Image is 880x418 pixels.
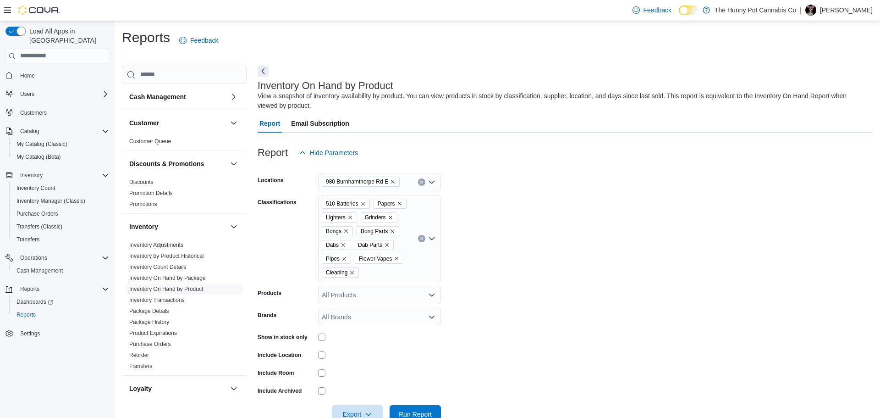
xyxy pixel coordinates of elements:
[16,184,55,192] span: Inventory Count
[129,159,226,168] button: Discounts & Promotions
[129,138,171,145] span: Customer Queue
[16,107,50,118] a: Customers
[326,227,341,236] span: Bongs
[258,369,294,377] label: Include Room
[129,92,186,101] h3: Cash Management
[360,201,366,206] button: Remove 510 Batteries from selection in this group
[258,147,288,158] h3: Report
[326,213,346,222] span: Lighters
[129,118,159,128] h3: Customer
[326,177,388,186] span: 980 Burnhamthorpe Rd E
[129,118,226,128] button: Customer
[129,222,226,231] button: Inventory
[258,290,281,297] label: Products
[341,256,347,262] button: Remove Pipes from selection in this group
[9,138,113,150] button: My Catalog (Classic)
[129,92,226,101] button: Cash Management
[357,226,399,236] span: Bong Parts
[2,69,113,82] button: Home
[259,114,280,133] span: Report
[9,195,113,207] button: Inventory Manager (Classic)
[418,235,425,242] button: Clear input
[295,144,362,162] button: Hide Parameters
[129,189,173,197] span: Promotion Details
[190,36,218,45] span: Feedback
[258,351,301,359] label: Include Location
[16,126,109,137] span: Catalog
[9,295,113,308] a: Dashboards
[322,254,351,264] span: Pipes
[228,91,239,102] button: Cash Management
[629,1,675,19] a: Feedback
[16,252,51,263] button: Operations
[2,327,113,340] button: Settings
[16,153,61,161] span: My Catalog (Beta)
[129,275,206,281] a: Inventory On Hand by Package
[13,151,65,162] a: My Catalog (Beta)
[129,352,149,358] a: Reorder
[129,190,173,196] a: Promotion Details
[129,159,204,168] h3: Discounts & Promotions
[129,241,183,249] span: Inventory Adjustments
[2,125,113,138] button: Catalog
[390,229,395,234] button: Remove Bong Parts from selection in this group
[322,226,353,236] span: Bongs
[355,254,403,264] span: Flower Vapes
[258,312,276,319] label: Brands
[129,138,171,145] a: Customer Queue
[20,254,47,262] span: Operations
[20,330,40,337] span: Settings
[359,254,392,263] span: Flower Vapes
[228,221,239,232] button: Inventory
[341,242,346,248] button: Remove Dabs from selection in this group
[18,6,60,15] img: Cova
[361,227,388,236] span: Bong Parts
[13,265,109,276] span: Cash Management
[388,215,393,220] button: Remove Grinders from selection in this group
[715,5,796,16] p: The Hunny Pot Cannabis Co
[258,177,284,184] label: Locations
[16,328,44,339] a: Settings
[384,242,390,248] button: Remove Dab Parts from selection in this group
[13,296,57,307] a: Dashboards
[322,240,350,250] span: Dabs
[20,285,39,293] span: Reports
[9,207,113,220] button: Purchase Orders
[129,264,187,270] a: Inventory Count Details
[258,334,308,341] label: Show in stock only
[258,80,393,91] h3: Inventory On Hand by Product
[322,199,370,209] span: 510 Batteries
[16,284,109,295] span: Reports
[228,383,239,394] button: Loyalty
[2,88,113,100] button: Users
[122,136,247,150] div: Customer
[129,341,171,347] a: Purchase Orders
[5,65,109,364] nav: Complex example
[13,221,109,232] span: Transfers (Classic)
[343,229,349,234] button: Remove Bongs from selection in this group
[16,107,109,118] span: Customers
[16,252,109,263] span: Operations
[322,212,357,223] span: Lighters
[16,298,53,306] span: Dashboards
[129,201,157,207] a: Promotions
[129,222,158,231] h3: Inventory
[390,179,396,184] button: Remove 980 Burnhamthorpe Rd E from selection in this group
[129,384,226,393] button: Loyalty
[322,268,359,278] span: Cleaning
[129,179,154,185] a: Discounts
[13,234,109,245] span: Transfers
[13,139,109,150] span: My Catalog (Classic)
[16,197,85,205] span: Inventory Manager (Classic)
[13,183,59,194] a: Inventory Count
[129,285,203,293] span: Inventory On Hand by Product
[679,6,698,15] input: Dark Mode
[418,178,425,186] button: Clear input
[349,270,355,275] button: Remove Cleaning from selection in this group
[358,240,382,250] span: Dab Parts
[16,89,109,100] span: Users
[20,72,35,79] span: Home
[16,126,43,137] button: Catalog
[310,148,358,157] span: Hide Parameters
[20,172,43,179] span: Inventory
